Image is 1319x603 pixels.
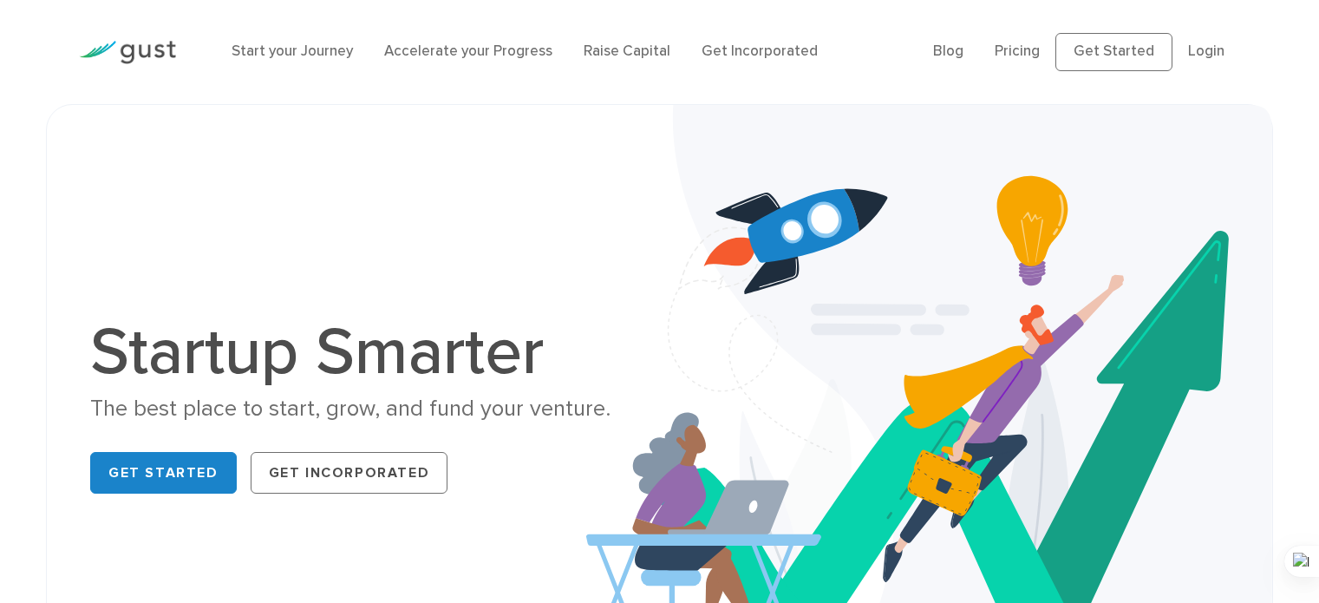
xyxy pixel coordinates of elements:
div: The best place to start, grow, and fund your venture. [90,394,646,424]
a: Login [1188,43,1224,60]
a: Start your Journey [232,43,353,60]
a: Blog [933,43,963,60]
a: Get Started [90,452,237,494]
a: Get Incorporated [702,43,818,60]
a: Get Started [1055,33,1172,71]
a: Accelerate your Progress [384,43,552,60]
img: Gust Logo [79,41,176,64]
a: Get Incorporated [251,452,448,494]
a: Pricing [995,43,1040,60]
a: Raise Capital [584,43,670,60]
h1: Startup Smarter [90,319,646,385]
